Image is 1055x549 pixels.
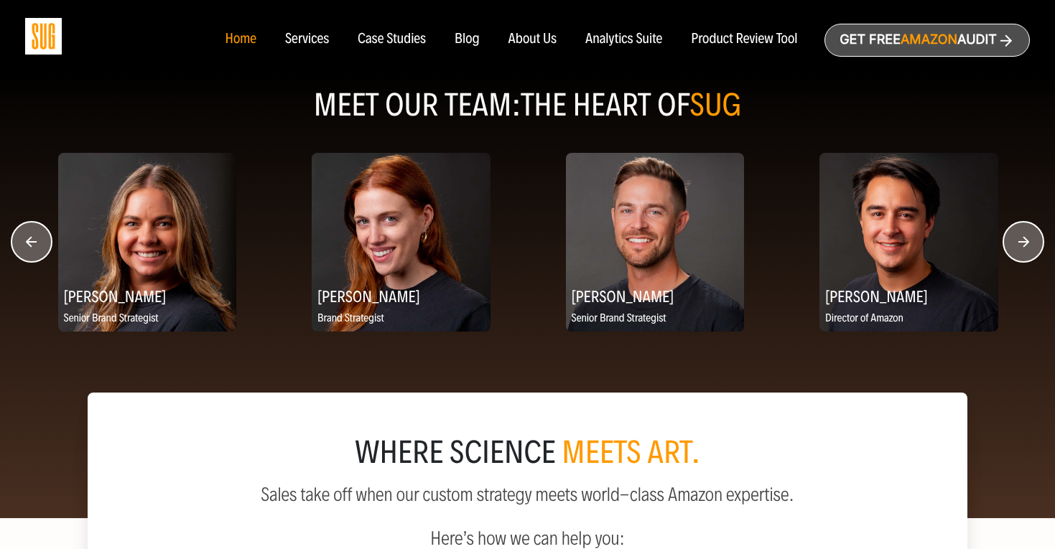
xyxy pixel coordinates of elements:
[566,282,745,310] h2: [PERSON_NAME]
[122,517,932,549] p: Here’s how we can help you:
[58,153,237,332] img: Katie Ritterbush, Senior Brand Strategist
[312,153,491,332] img: Emily Kozel, Brand Strategist
[225,32,256,47] a: Home
[285,32,329,47] a: Services
[819,282,998,310] h2: [PERSON_NAME]
[58,310,237,328] p: Senior Brand Strategist
[358,32,426,47] a: Case Studies
[312,282,491,310] h2: [PERSON_NAME]
[901,32,957,47] span: Amazon
[585,32,662,47] a: Analytics Suite
[508,32,557,47] a: About Us
[25,18,62,55] img: Sug
[819,310,998,328] p: Director of Amazon
[58,282,237,310] h2: [PERSON_NAME]
[455,32,480,47] a: Blog
[122,484,932,505] p: Sales take off when our custom strategy meets world-class Amazon expertise.
[824,24,1030,57] a: Get freeAmazonAudit
[566,153,745,332] img: Scott Ptaszynski, Senior Brand Strategist
[690,86,742,124] span: SUG
[566,310,745,328] p: Senior Brand Strategist
[691,32,797,47] a: Product Review Tool
[312,310,491,328] p: Brand Strategist
[562,433,700,471] span: meets art.
[122,438,932,467] div: where science
[819,153,998,332] img: Alex Peck, Director of Amazon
